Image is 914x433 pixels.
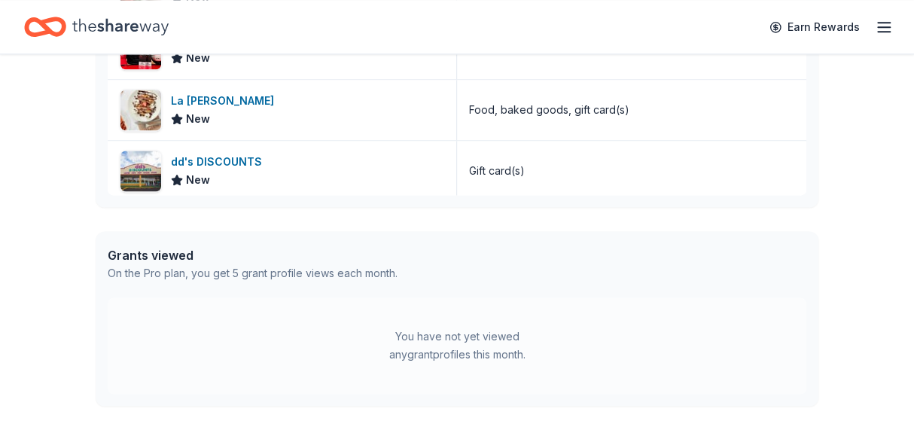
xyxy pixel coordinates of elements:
[186,49,210,67] span: New
[24,9,169,44] a: Home
[108,264,398,282] div: On the Pro plan, you get 5 grant profile views each month.
[120,151,161,191] img: Image for dd's DISCOUNTS
[171,153,268,171] div: dd's DISCOUNTS
[186,110,210,128] span: New
[760,14,869,41] a: Earn Rewards
[120,90,161,130] img: Image for La Madeleine
[108,246,398,264] div: Grants viewed
[469,101,629,119] div: Food, baked goods, gift card(s)
[186,171,210,189] span: New
[363,328,551,364] div: You have not yet viewed any grant profiles this month.
[171,92,280,110] div: La [PERSON_NAME]
[469,162,525,180] div: Gift card(s)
